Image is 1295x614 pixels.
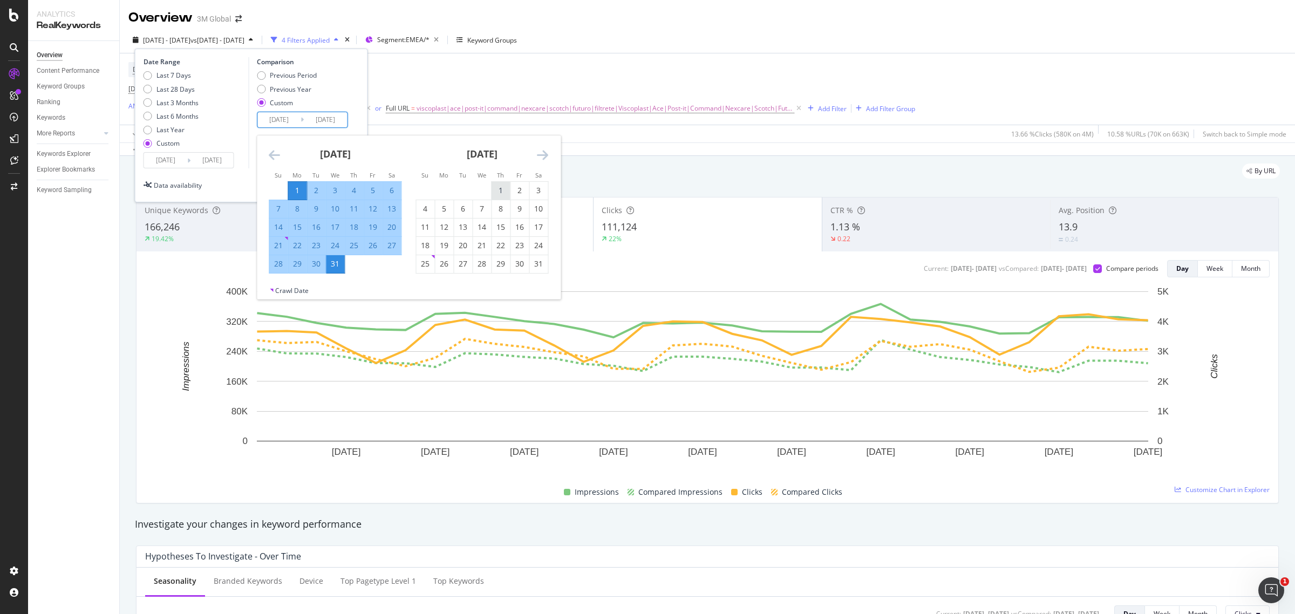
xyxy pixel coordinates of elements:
[37,148,112,160] a: Keywords Explorer
[307,185,325,196] div: 2
[837,234,850,243] div: 0.22
[439,171,448,179] small: Mo
[37,65,99,77] div: Content Performance
[454,200,473,218] td: Choose Tuesday, August 6, 2024 as your check-in date. It’s available.
[133,65,153,74] span: Device
[326,185,344,196] div: 3
[529,200,548,218] td: Choose Saturday, August 10, 2024 as your check-in date. It’s available.
[307,218,326,236] td: Selected. Tuesday, July 16, 2024
[742,486,762,499] span: Clicks
[535,171,542,179] small: Sa
[529,236,548,255] td: Choose Saturday, August 24, 2024 as your check-in date. It’s available.
[257,85,317,94] div: Previous Year
[307,240,325,251] div: 23
[1232,260,1270,277] button: Month
[257,71,317,80] div: Previous Period
[454,203,472,214] div: 6
[435,240,453,251] div: 19
[270,71,317,80] div: Previous Period
[190,153,234,168] input: End Date
[454,258,472,269] div: 27
[370,171,376,179] small: Fr
[473,218,492,236] td: Choose Wednesday, August 14, 2024 as your check-in date. It’s available.
[830,205,853,215] span: CTR %
[1258,577,1284,603] iframe: Intercom live chat
[473,236,492,255] td: Choose Wednesday, August 21, 2024 as your check-in date. It’s available.
[454,222,472,233] div: 13
[416,236,435,255] td: Choose Sunday, August 18, 2024 as your check-in date. It’s available.
[307,258,325,269] div: 30
[492,181,510,200] td: Choose Thursday, August 1, 2024 as your check-in date. It’s available.
[326,218,345,236] td: Selected. Wednesday, July 17, 2024
[510,258,529,269] div: 30
[226,286,248,297] text: 400K
[144,139,199,148] div: Custom
[128,125,160,142] button: Apply
[288,218,307,236] td: Selected. Monday, July 15, 2024
[128,9,193,27] div: Overview
[156,98,199,107] div: Last 3 Months
[37,50,112,61] a: Overview
[288,185,306,196] div: 1
[190,36,244,45] span: vs [DATE] - [DATE]
[818,104,847,113] div: Add Filter
[299,576,323,586] div: Device
[156,85,195,94] div: Last 28 Days
[575,486,619,499] span: Impressions
[1041,264,1087,273] div: [DATE] - [DATE]
[128,101,142,111] div: AND
[383,218,401,236] td: Selected. Saturday, July 20, 2024
[433,576,484,586] div: Top Keywords
[307,203,325,214] div: 9
[364,185,382,196] div: 5
[37,65,112,77] a: Content Performance
[435,203,453,214] div: 5
[999,264,1039,273] div: vs Compared :
[375,103,381,113] button: or
[416,218,435,236] td: Choose Sunday, August 11, 2024 as your check-in date. It’s available.
[326,181,345,200] td: Selected. Wednesday, July 3, 2024
[638,486,723,499] span: Compared Impressions
[156,139,180,148] div: Custom
[383,240,401,251] div: 27
[386,104,410,113] span: Full URL
[452,31,521,49] button: Keyword Groups
[226,317,248,327] text: 320K
[510,222,529,233] div: 16
[1059,205,1105,215] span: Avg. Position
[320,147,351,160] strong: [DATE]
[292,171,302,179] small: Mo
[1107,129,1189,139] div: 10.58 % URLs ( 70K on 663K )
[1157,436,1162,446] text: 0
[275,286,309,295] div: Crawl Date
[866,104,915,113] div: Add Filter Group
[510,255,529,273] td: Choose Friday, August 30, 2024 as your check-in date. It’s available.
[364,236,383,255] td: Selected. Friday, July 26, 2024
[529,203,548,214] div: 10
[144,125,199,134] div: Last Year
[492,236,510,255] td: Choose Thursday, August 22, 2024 as your check-in date. It’s available.
[326,203,344,214] div: 10
[326,258,344,269] div: 31
[1241,264,1260,273] div: Month
[492,255,510,273] td: Choose Thursday, August 29, 2024 as your check-in date. It’s available.
[364,200,383,218] td: Selected. Friday, July 12, 2024
[307,255,326,273] td: Selected. Tuesday, July 30, 2024
[144,153,187,168] input: Start Date
[143,36,190,45] span: [DATE] - [DATE]
[1176,264,1189,273] div: Day
[473,255,492,273] td: Choose Wednesday, August 28, 2024 as your check-in date. It’s available.
[145,286,1259,473] svg: A chart.
[144,85,199,94] div: Last 28 Days
[492,222,510,233] div: 15
[145,220,180,233] span: 166,246
[459,171,466,179] small: Tu
[364,222,382,233] div: 19
[288,258,306,269] div: 29
[37,164,112,175] a: Explorer Bookmarks
[467,147,497,160] strong: [DATE]
[435,255,454,273] td: Choose Monday, August 26, 2024 as your check-in date. It’s available.
[497,171,504,179] small: Th
[37,97,60,108] div: Ranking
[529,185,548,196] div: 3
